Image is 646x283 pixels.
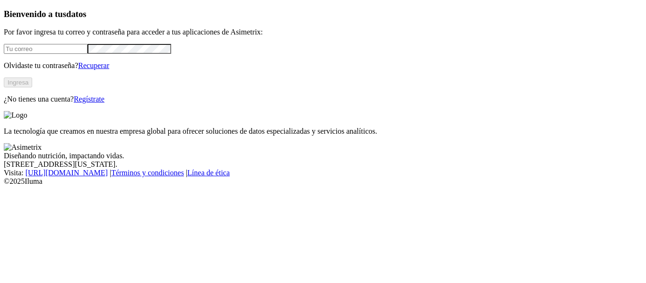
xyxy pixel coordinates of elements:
div: Visita : | | [4,169,642,177]
p: Por favor ingresa tu correo y contraseña para acceder a tus aplicaciones de Asimetrix: [4,28,642,36]
span: datos [66,9,87,19]
div: © 2025 Iluma [4,177,642,186]
a: [URL][DOMAIN_NAME] [26,169,108,177]
div: Diseñando nutrición, impactando vidas. [4,152,642,160]
a: Regístrate [74,95,105,103]
a: Recuperar [78,61,109,69]
p: Olvidaste tu contraseña? [4,61,642,70]
img: Logo [4,111,27,120]
p: La tecnología que creamos en nuestra empresa global para ofrecer soluciones de datos especializad... [4,127,642,136]
p: ¿No tienes una cuenta? [4,95,642,103]
div: [STREET_ADDRESS][US_STATE]. [4,160,642,169]
a: Términos y condiciones [111,169,184,177]
a: Línea de ética [187,169,230,177]
button: Ingresa [4,77,32,87]
h3: Bienvenido a tus [4,9,642,19]
img: Asimetrix [4,143,42,152]
input: Tu correo [4,44,87,54]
